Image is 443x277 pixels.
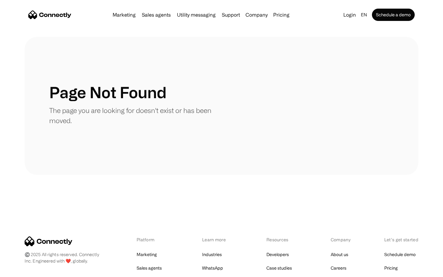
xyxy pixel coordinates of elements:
[49,83,166,102] h1: Page Not Found
[244,10,269,19] div: Company
[137,236,170,243] div: Platform
[331,250,348,259] a: About us
[266,250,289,259] a: Developers
[137,264,162,272] a: Sales agents
[341,10,358,19] a: Login
[174,12,218,17] a: Utility messaging
[361,10,367,19] div: en
[331,264,346,272] a: Careers
[331,236,352,243] div: Company
[202,264,223,272] a: WhatsApp
[358,10,371,19] div: en
[110,12,138,17] a: Marketing
[12,266,37,275] ul: Language list
[28,10,71,19] a: home
[271,12,292,17] a: Pricing
[372,9,415,21] a: Schedule a demo
[6,266,37,275] aside: Language selected: English
[384,264,398,272] a: Pricing
[202,236,234,243] div: Learn more
[137,250,157,259] a: Marketing
[202,250,222,259] a: Industries
[266,236,299,243] div: Resources
[384,236,418,243] div: Let’s get started
[219,12,242,17] a: Support
[245,10,268,19] div: Company
[266,264,292,272] a: Case studies
[139,12,173,17] a: Sales agents
[384,250,416,259] a: Schedule demo
[49,105,221,126] p: The page you are looking for doesn't exist or has been moved.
